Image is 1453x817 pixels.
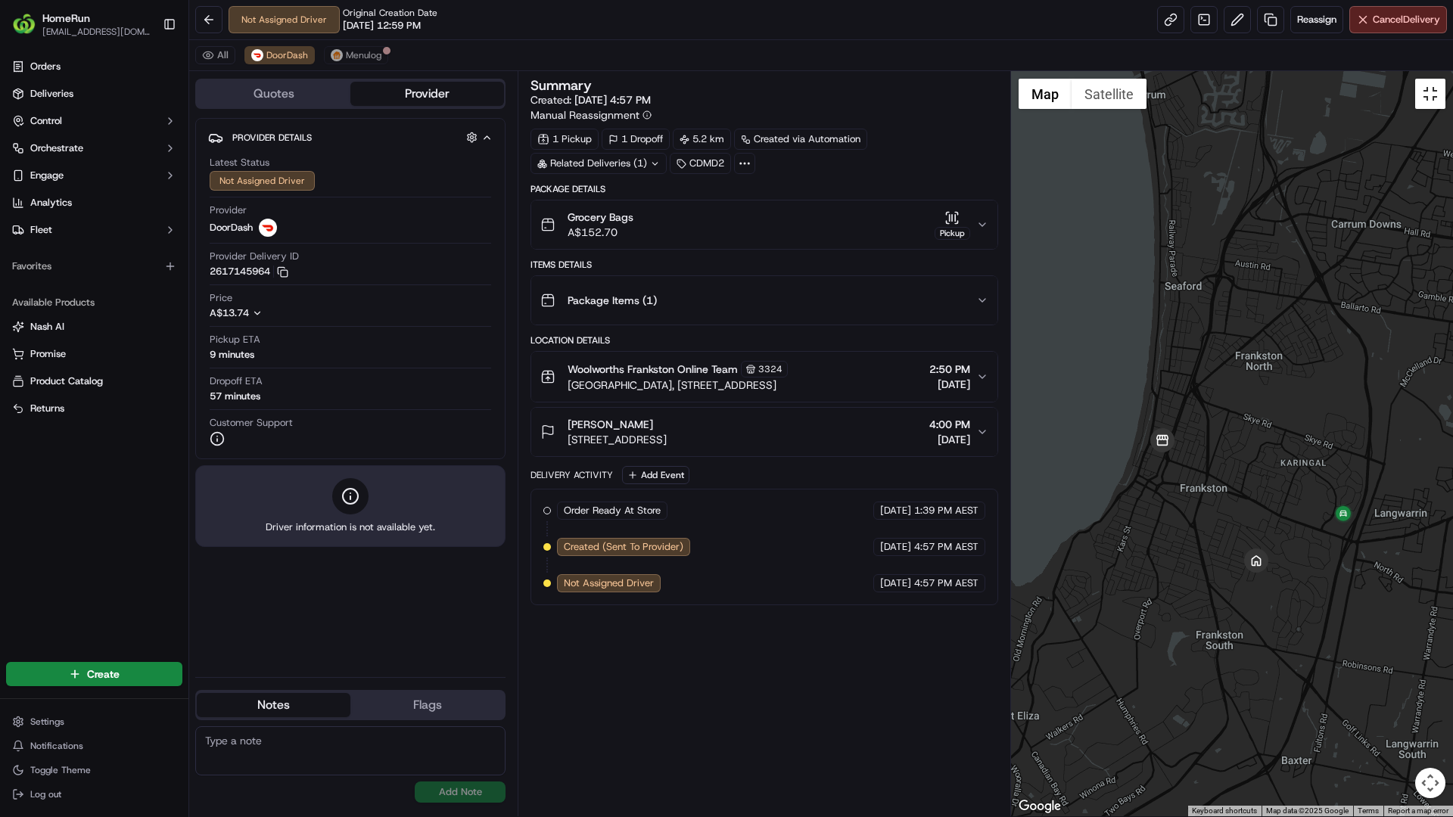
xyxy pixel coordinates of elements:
button: All [195,46,235,64]
button: [PERSON_NAME][STREET_ADDRESS]4:00 PM[DATE] [531,408,997,456]
img: Google [1015,797,1065,816]
button: Quotes [197,82,350,106]
p: Welcome 👋 [15,61,275,85]
span: [PERSON_NAME] [568,417,653,432]
button: Package Items (1) [531,276,997,325]
button: Engage [6,163,182,188]
img: justeat_logo.png [331,49,343,61]
span: Orders [30,60,61,73]
span: Map data ©2025 Google [1266,806,1349,815]
span: Price [210,291,232,305]
a: Orders [6,54,182,79]
span: Provider Details [232,132,312,144]
button: Map camera controls [1415,768,1445,798]
a: Analytics [6,191,182,215]
span: Product Catalog [30,374,103,388]
div: Related Deliveries (1) [530,153,667,174]
a: 📗Knowledge Base [9,213,122,241]
span: Engage [30,169,64,182]
button: HomeRun [42,11,90,26]
span: DoorDash [266,49,308,61]
div: 1 Pickup [530,129,599,150]
button: [EMAIL_ADDRESS][DOMAIN_NAME] [42,26,151,38]
span: [DATE] 4:57 PM [574,93,651,107]
img: doordash_logo_v2.png [251,49,263,61]
a: Report a map error [1388,806,1448,815]
button: Promise [6,342,182,366]
span: Created: [530,92,651,107]
span: [GEOGRAPHIC_DATA], [STREET_ADDRESS] [568,377,788,393]
button: Notifications [6,735,182,756]
span: Driver information is not available yet. [266,520,435,534]
input: Got a question? Start typing here... [39,98,272,113]
span: Menulog [346,49,381,61]
span: Analytics [30,196,72,210]
button: Create [6,662,182,686]
button: Provider [350,82,504,106]
div: Pickup [935,227,970,240]
span: Log out [30,788,61,800]
a: Open this area in Google Maps (opens a new window) [1015,797,1065,816]
span: 1:39 PM AEST [914,504,979,517]
span: 3324 [758,363,783,375]
button: Show satellite imagery [1072,79,1147,109]
a: Returns [12,402,176,415]
span: Woolworths Frankston Online Team [568,362,738,377]
button: Toggle Theme [6,760,182,781]
a: Powered byPylon [107,256,183,268]
a: 💻API Documentation [122,213,249,241]
div: 1 Dropoff [602,129,670,150]
div: Items Details [530,259,997,271]
a: Deliveries [6,82,182,106]
span: Provider Delivery ID [210,250,299,263]
span: Cancel Delivery [1373,13,1440,26]
span: Manual Reassignment [530,107,639,123]
button: Pickup [935,210,970,240]
a: Terms (opens in new tab) [1358,806,1379,815]
span: Package Items ( 1 ) [568,293,657,308]
button: Flags [350,693,504,717]
span: Deliveries [30,87,73,101]
h3: Summary [530,79,592,92]
span: Pylon [151,256,183,268]
span: Notifications [30,740,83,752]
span: API Documentation [143,219,243,235]
div: Location Details [530,334,997,346]
button: Add Event [622,466,689,484]
span: 2:50 PM [929,362,970,377]
button: Reassign [1290,6,1343,33]
div: CDMD2 [670,153,731,174]
a: Created via Automation [734,129,867,150]
img: doordash_logo_v2.png [259,219,277,237]
span: [DATE] [880,504,911,517]
span: 4:57 PM AEST [914,540,979,554]
span: Dropoff ETA [210,374,263,388]
span: Provider [210,203,247,217]
div: 💻 [128,221,140,233]
div: Start new chat [51,144,248,160]
img: 1736555255976-a54dd68f-1ca7-489b-9aae-adbdc363a1c4 [15,144,42,172]
a: Product Catalog [12,374,176,388]
button: Manual Reassignment [530,107,652,123]
button: Settings [6,711,182,732]
button: Notes [197,693,350,717]
div: 9 minutes [210,348,254,362]
button: Woolworths Frankston Online Team3324[GEOGRAPHIC_DATA], [STREET_ADDRESS]2:50 PM[DATE] [531,352,997,402]
button: Nash AI [6,315,182,339]
button: Product Catalog [6,369,182,393]
span: Created (Sent To Provider) [564,540,683,554]
span: Settings [30,716,64,728]
span: Order Ready At Store [564,504,661,517]
a: Promise [12,347,176,361]
span: Grocery Bags [568,210,633,225]
div: Favorites [6,254,182,278]
span: [DATE] [929,432,970,447]
span: DoorDash [210,221,253,235]
button: DoorDash [244,46,315,64]
button: 2617145964 [210,265,288,278]
div: Delivery Activity [530,469,613,481]
span: Toggle Theme [30,764,91,776]
span: A$13.74 [210,306,249,319]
